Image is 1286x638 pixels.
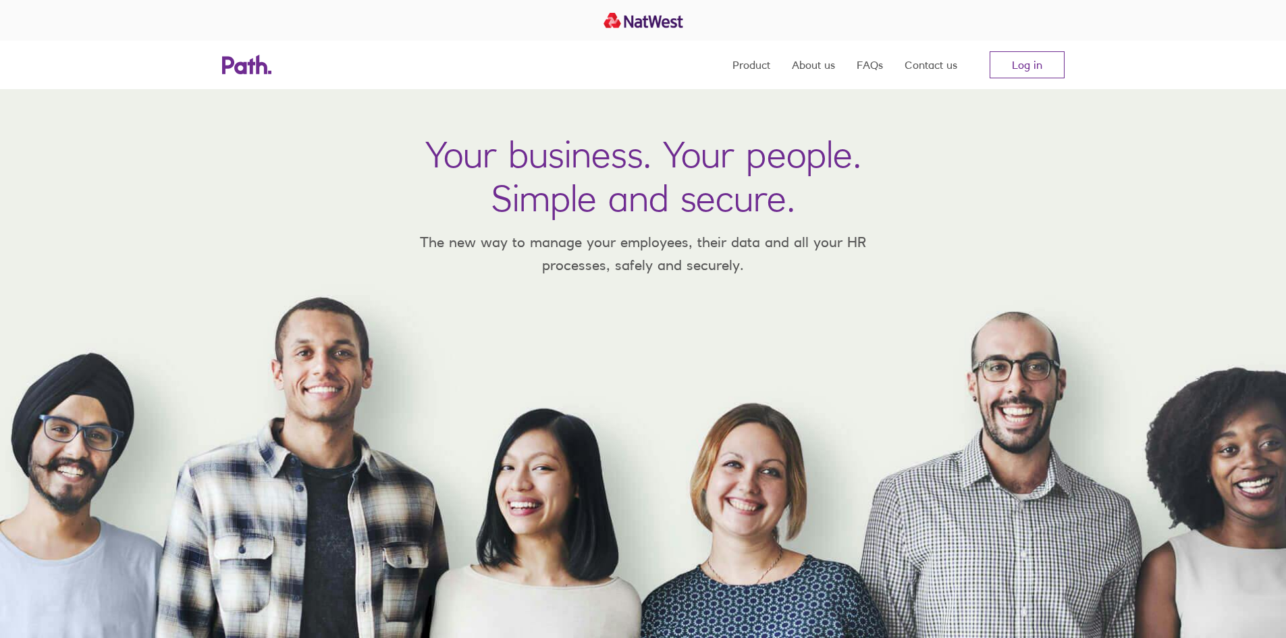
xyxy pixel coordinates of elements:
p: The new way to manage your employees, their data and all your HR processes, safely and securely. [400,231,886,276]
a: Log in [990,51,1065,78]
a: FAQs [857,41,883,89]
a: About us [792,41,835,89]
h1: Your business. Your people. Simple and secure. [425,132,861,220]
a: Product [732,41,770,89]
a: Contact us [905,41,957,89]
